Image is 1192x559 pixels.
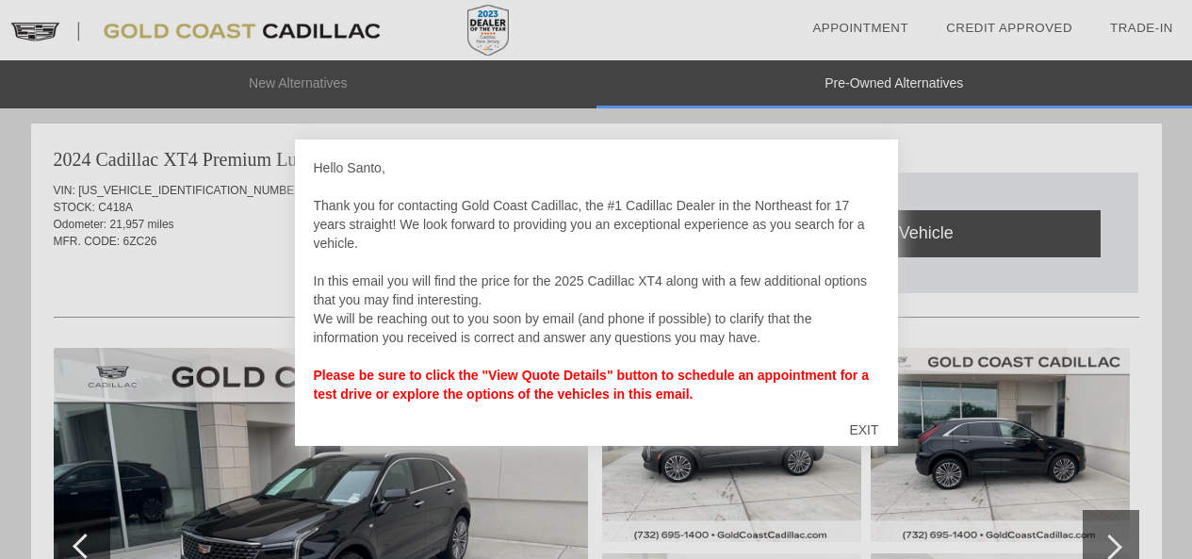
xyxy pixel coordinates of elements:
a: Appointment [812,21,908,35]
div: EXIT [830,402,897,458]
strong: Please be sure to click the "View Quote Details" button to schedule an appointment for a test dri... [314,368,869,402]
div: Hello Santo, Thank you for contacting Gold Coast Cadillac, the #1 Cadillac Dealer in the Northeas... [314,158,879,403]
a: Trade-In [1110,21,1173,35]
a: Credit Approved [946,21,1072,35]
